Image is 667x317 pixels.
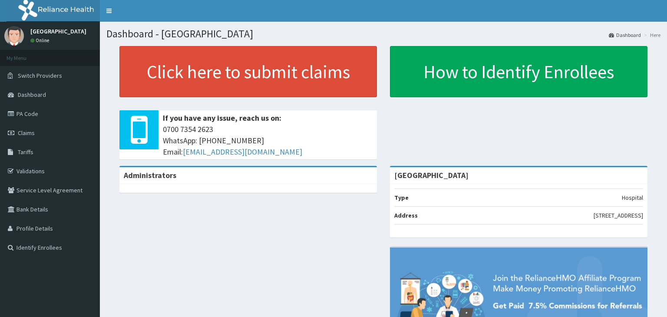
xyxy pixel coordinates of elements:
[18,72,62,79] span: Switch Providers
[30,37,51,43] a: Online
[390,46,647,97] a: How to Identify Enrollees
[642,31,660,39] li: Here
[609,31,641,39] a: Dashboard
[394,194,409,201] b: Type
[394,170,469,180] strong: [GEOGRAPHIC_DATA]
[394,211,418,219] b: Address
[183,147,302,157] a: [EMAIL_ADDRESS][DOMAIN_NAME]
[622,193,643,202] p: Hospital
[594,211,643,220] p: [STREET_ADDRESS]
[124,170,176,180] b: Administrators
[18,129,35,137] span: Claims
[30,28,86,34] p: [GEOGRAPHIC_DATA]
[163,113,281,123] b: If you have any issue, reach us on:
[18,148,33,156] span: Tariffs
[18,91,46,99] span: Dashboard
[106,28,660,40] h1: Dashboard - [GEOGRAPHIC_DATA]
[163,124,373,157] span: 0700 7354 2623 WhatsApp: [PHONE_NUMBER] Email:
[4,26,24,46] img: User Image
[119,46,377,97] a: Click here to submit claims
